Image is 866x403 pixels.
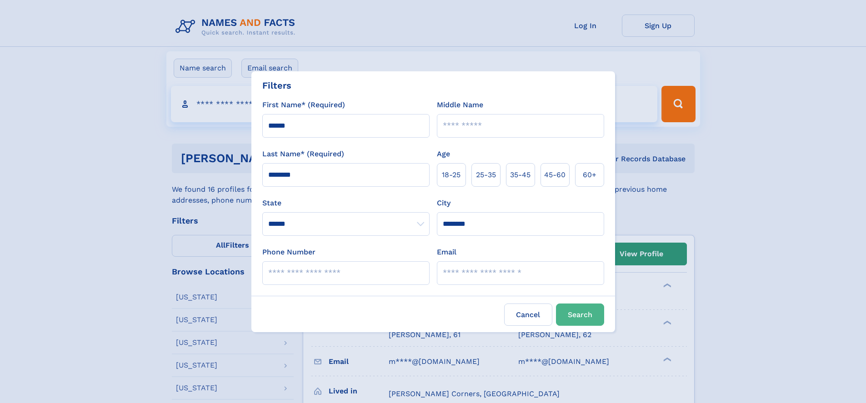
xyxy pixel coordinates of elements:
[437,247,456,258] label: Email
[504,303,552,326] label: Cancel
[262,198,430,209] label: State
[262,247,315,258] label: Phone Number
[442,169,461,180] span: 18‑25
[544,169,566,180] span: 45‑60
[262,149,344,159] label: Last Name* (Required)
[262,100,345,110] label: First Name* (Required)
[437,149,450,159] label: Age
[510,169,531,180] span: 35‑45
[262,79,291,92] div: Filters
[583,169,596,180] span: 60+
[437,100,483,110] label: Middle Name
[476,169,496,180] span: 25‑35
[556,303,604,326] button: Search
[437,198,451,209] label: City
